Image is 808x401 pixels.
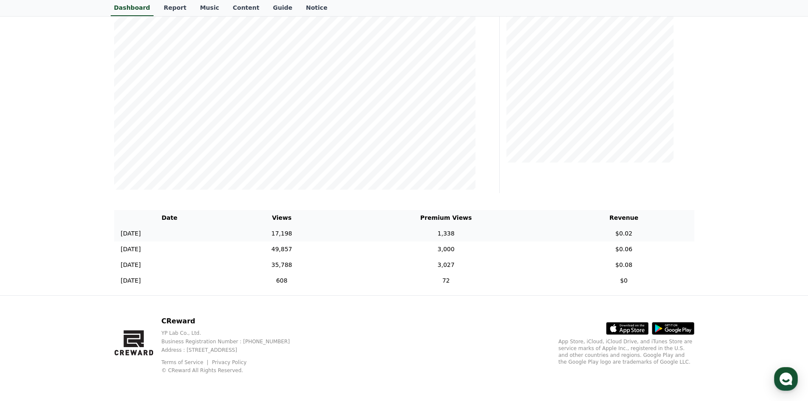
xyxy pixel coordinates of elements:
[338,241,554,257] td: 3,000
[225,257,338,273] td: 35,788
[56,269,109,290] a: Messages
[225,273,338,289] td: 608
[554,257,694,273] td: $0.08
[338,273,554,289] td: 72
[161,367,303,374] p: © CReward All Rights Reserved.
[22,282,36,289] span: Home
[559,338,694,365] p: App Store, iCloud, iCloud Drive, and iTunes Store are service marks of Apple Inc., registered in ...
[126,282,146,289] span: Settings
[114,210,225,226] th: Date
[338,226,554,241] td: 1,338
[554,226,694,241] td: $0.02
[121,229,141,238] p: [DATE]
[161,330,303,337] p: YP Lab Co., Ltd.
[109,269,163,290] a: Settings
[161,359,210,365] a: Terms of Service
[121,261,141,269] p: [DATE]
[161,338,303,345] p: Business Registration Number : [PHONE_NUMBER]
[554,273,694,289] td: $0
[161,347,303,353] p: Address : [STREET_ADDRESS]
[121,276,141,285] p: [DATE]
[338,257,554,273] td: 3,027
[554,241,694,257] td: $0.06
[225,226,338,241] td: 17,198
[225,241,338,257] td: 49,857
[225,210,338,226] th: Views
[161,316,303,326] p: CReward
[70,282,95,289] span: Messages
[554,210,694,226] th: Revenue
[121,245,141,254] p: [DATE]
[212,359,247,365] a: Privacy Policy
[338,210,554,226] th: Premium Views
[3,269,56,290] a: Home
